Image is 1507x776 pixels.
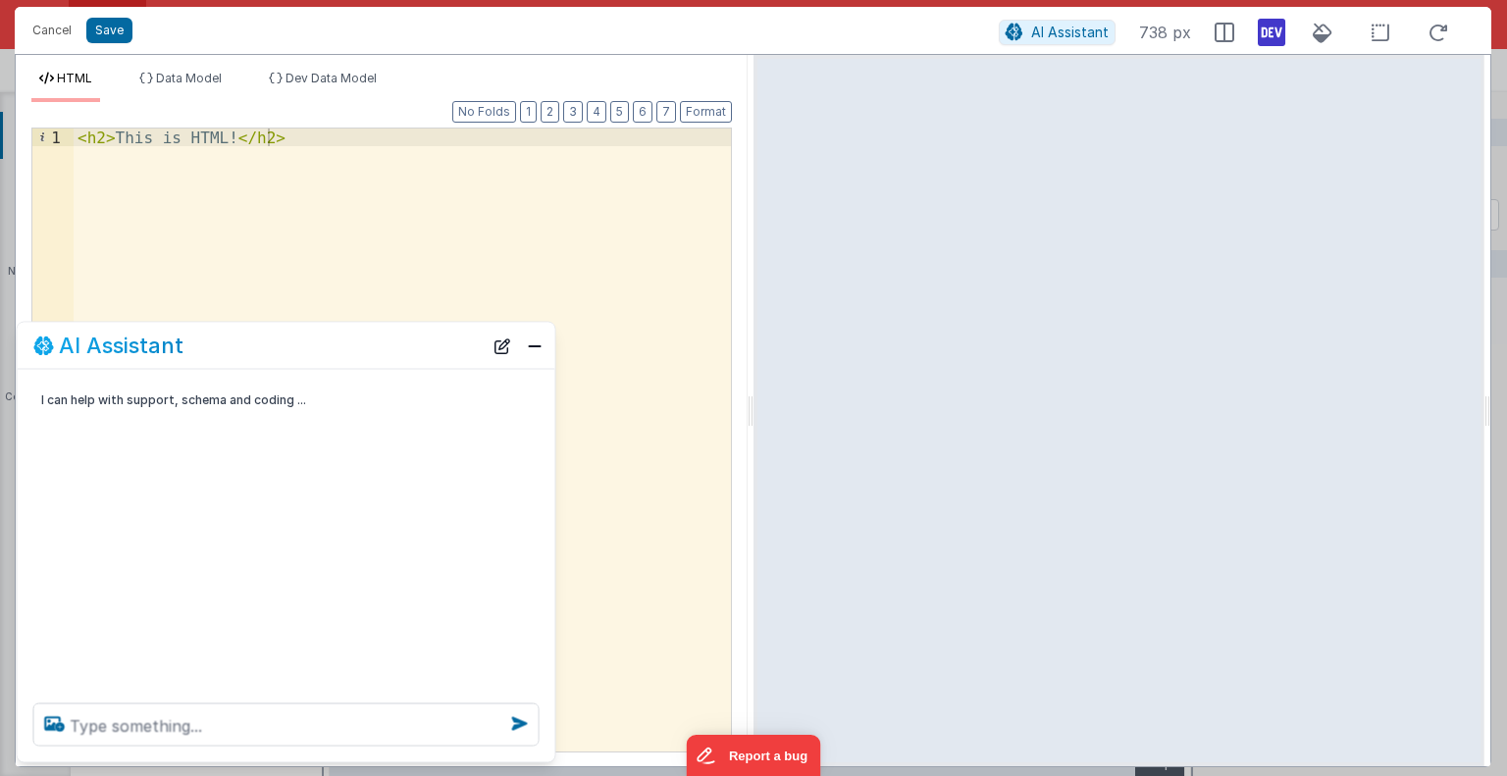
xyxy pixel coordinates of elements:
[999,20,1116,45] button: AI Assistant
[41,389,481,410] p: I can help with support, schema and coding ...
[522,332,547,359] button: Close
[541,101,559,123] button: 2
[86,18,132,43] button: Save
[633,101,652,123] button: 6
[452,101,516,123] button: No Folds
[520,101,537,123] button: 1
[32,129,74,146] div: 1
[656,101,676,123] button: 7
[23,17,81,44] button: Cancel
[286,71,377,85] span: Dev Data Model
[587,101,606,123] button: 4
[680,101,732,123] button: Format
[59,334,183,357] h2: AI Assistant
[156,71,222,85] span: Data Model
[563,101,583,123] button: 3
[1139,21,1191,44] span: 738 px
[687,735,821,776] iframe: Marker.io feedback button
[1031,24,1109,40] span: AI Assistant
[610,101,629,123] button: 5
[489,332,516,359] button: New Chat
[57,71,92,85] span: HTML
